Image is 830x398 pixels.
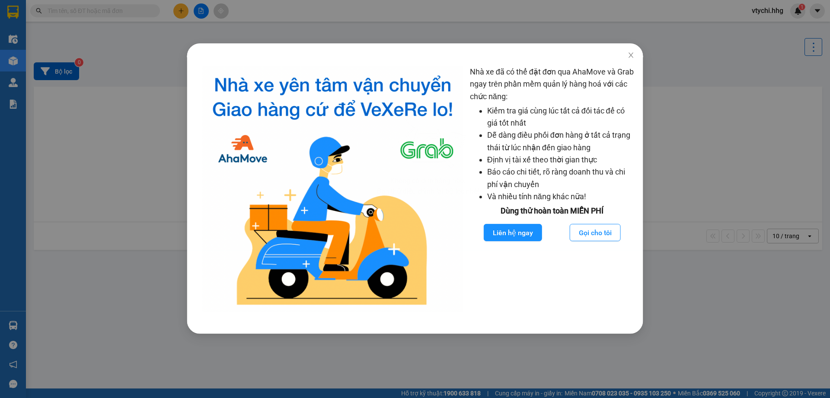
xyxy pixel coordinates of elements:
div: Nhà xe đã có thể đặt đơn qua AhaMove và Grab ngay trên phần mềm quản lý hàng hoá với các chức năng: [470,66,635,312]
li: Dễ dàng điều phối đơn hàng ở tất cả trạng thái từ lúc nhận đến giao hàng [487,129,635,154]
img: logo [202,66,463,312]
li: Và nhiều tính năng khác nữa! [487,191,635,203]
span: close [628,52,635,58]
button: Liên hệ ngay [484,224,542,241]
button: Gọi cho tôi [570,224,621,241]
li: Báo cáo chi tiết, rõ ràng doanh thu và chi phí vận chuyển [487,166,635,191]
button: Close [619,43,643,68]
span: Gọi cho tôi [579,227,612,238]
li: Định vị tài xế theo thời gian thực [487,154,635,166]
span: Liên hệ ngay [493,227,533,238]
li: Kiểm tra giá cùng lúc tất cả đối tác để có giá tốt nhất [487,105,635,129]
div: Dùng thử hoàn toàn MIỄN PHÍ [470,205,635,217]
